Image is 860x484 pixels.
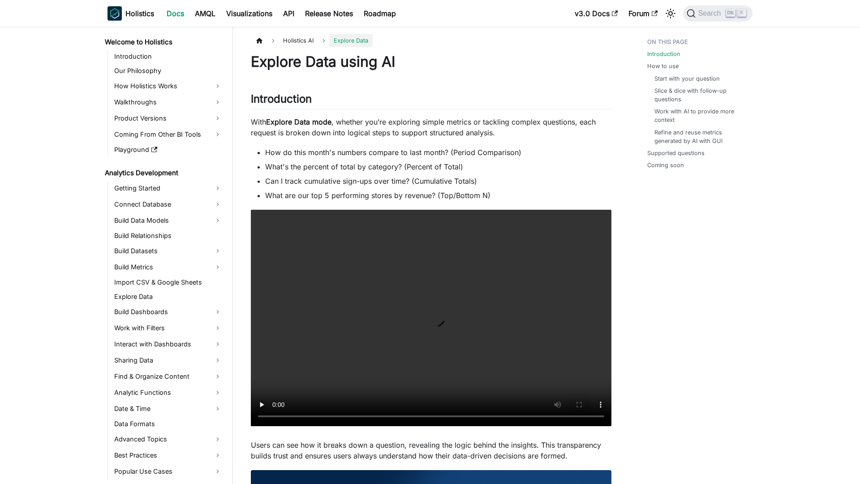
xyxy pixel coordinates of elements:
[647,161,684,169] a: Coming soon
[647,149,705,157] a: Supported questions
[112,229,225,242] a: Build Relationships
[112,290,225,303] a: Explore Data
[663,6,678,21] button: Switch between dark and light mode (currently light mode)
[251,117,611,138] p: With , whether you’re exploring simple metrics or tackling complex questions, each request is bro...
[161,6,189,21] a: Docs
[112,260,225,274] a: Build Metrics
[251,34,611,47] nav: Breadcrumbs
[112,213,225,228] a: Build Data Models
[266,117,331,126] strong: Explore Data mode
[251,440,611,461] p: Users can see how it breaks down a question, revealing the logic behind the insights. This transp...
[112,50,225,63] a: Introduction
[112,127,225,142] a: Coming From Other BI Tools
[112,305,225,319] a: Build Dashboards
[112,111,225,125] a: Product Versions
[112,369,225,384] a: Find & Organize Content
[112,65,225,77] a: Our Philosophy
[112,337,225,351] a: Interact with Dashboards
[737,9,746,17] kbd: K
[329,34,373,47] span: Explore Data
[112,95,225,109] a: Walkthroughs
[112,79,225,93] a: How Holistics Works
[647,62,679,70] a: How to use
[696,9,727,17] span: Search
[569,6,623,21] a: v3.0 Docs
[279,34,318,47] span: Holistics AI
[112,418,225,430] a: Data Formats
[112,464,225,479] a: Popular Use Cases
[112,432,225,446] a: Advanced Topics
[99,27,233,484] nav: Docs sidebar
[647,50,680,58] a: Introduction
[221,6,278,21] a: Visualizations
[278,6,300,21] a: API
[107,6,122,21] img: Holistics
[683,5,752,22] button: Search (Ctrl+K)
[112,181,225,195] a: Getting Started
[300,6,358,21] a: Release Notes
[112,276,225,289] a: Import CSV & Google Sheets
[265,147,611,158] li: How do this month's numbers compare to last month? (Period Comparison)
[112,143,225,156] a: Playground
[102,36,225,48] a: Welcome to Holistics
[265,176,611,186] li: Can I track cumulative sign-ups over time? (Cumulative Totals)
[107,6,154,21] a: HolisticsHolistics
[125,8,154,19] b: Holistics
[251,34,268,47] a: Home page
[623,6,663,21] a: Forum
[112,244,225,258] a: Build Datasets
[112,402,225,416] a: Date & Time
[265,190,611,201] li: What are our top 5 performing stores by revenue? (Top/Bottom N)
[112,353,225,367] a: Sharing Data
[112,385,225,400] a: Analytic Functions
[251,53,611,71] h1: Explore Data using AI
[654,128,744,145] a: Refine and reuse metrics generated by AI with GUI
[251,92,611,109] h2: Introduction
[251,210,611,426] video: Your browser does not support embedding video, but you can .
[265,161,611,172] li: What's the percent of total by category? (Percent of Total)
[189,6,221,21] a: AMQL
[654,74,720,83] a: Start with your question
[654,107,744,124] a: Work with AI to provide more context
[102,167,225,179] a: Analytics Development
[112,197,225,212] a: Connect Database
[654,86,744,104] a: Slice & dice with follow-up questions
[358,6,401,21] a: Roadmap
[112,321,225,335] a: Work with Filters
[112,448,225,462] a: Best Practices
